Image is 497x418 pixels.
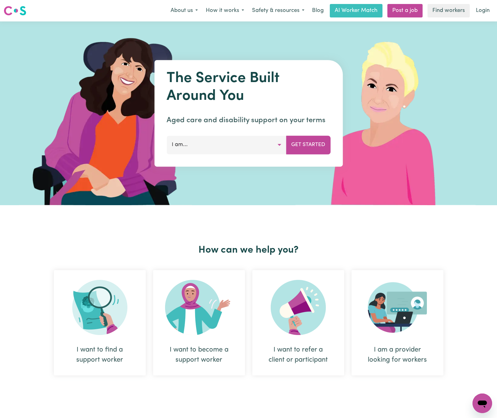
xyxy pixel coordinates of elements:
button: About us [167,4,202,17]
img: Provider [368,280,427,335]
img: Search [72,280,127,335]
button: How it works [202,4,248,17]
h2: How can we help you? [50,244,447,256]
a: Careseekers logo [4,4,26,18]
a: Find workers [427,4,470,17]
div: I am a provider looking for workers [366,345,429,365]
button: Safety & resources [248,4,308,17]
a: Login [472,4,493,17]
button: Get Started [286,136,330,154]
p: Aged care and disability support on your terms [167,115,330,126]
iframe: Button to launch messaging window [473,394,492,413]
h1: The Service Built Around You [167,70,330,105]
a: Post a job [387,4,423,17]
img: Become Worker [165,280,233,335]
div: I want to refer a client or participant [267,345,329,365]
div: I want to find a support worker [54,270,146,375]
button: I am... [167,136,286,154]
img: Careseekers logo [4,5,26,16]
div: I am a provider looking for workers [352,270,443,375]
a: AI Worker Match [330,4,382,17]
div: I want to find a support worker [69,345,131,365]
div: I want to become a support worker [168,345,230,365]
div: I want to refer a client or participant [252,270,344,375]
div: I want to become a support worker [153,270,245,375]
a: Blog [308,4,327,17]
img: Refer [271,280,326,335]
